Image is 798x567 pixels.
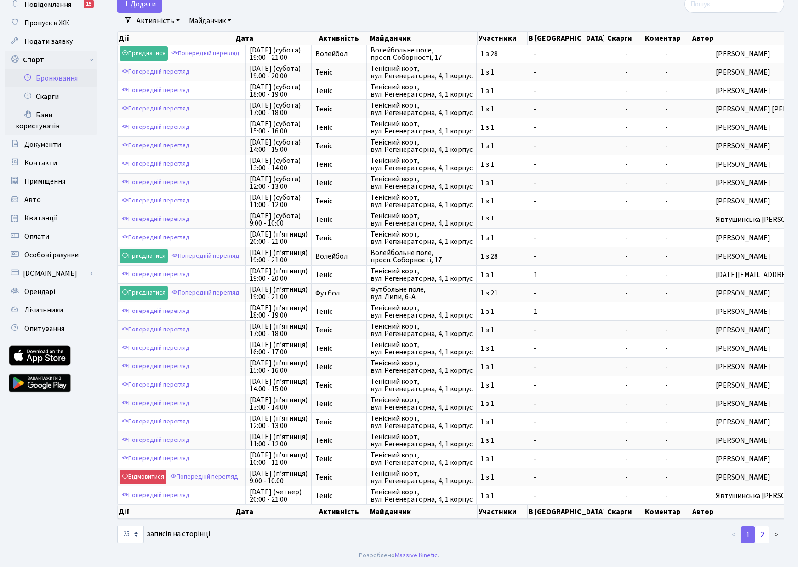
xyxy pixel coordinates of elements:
span: [DATE] (субота) 11:00 - 12:00 [250,194,308,208]
span: 1 з 1 [480,492,526,499]
span: Волейбольне поле, просп. Соборності, 17 [370,46,473,61]
th: В [GEOGRAPHIC_DATA] [528,505,606,519]
span: Приміщення [24,176,65,186]
span: 1 з 1 [480,216,526,223]
span: Опитування [24,324,64,334]
span: Тенісний корт, вул. Регенераторна, 4, 1 корпус [370,451,473,466]
span: Теніс [315,271,363,278]
span: - [665,491,668,501]
span: [DATE] (п’ятниця) 11:00 - 12:00 [250,433,308,448]
span: Волейбол [315,50,363,58]
span: Пропуск в ЖК [24,18,69,28]
span: 1 з 1 [480,179,526,186]
span: - [665,343,668,353]
span: [DATE] (п’ятниця) 18:00 - 19:00 [250,304,308,319]
span: - [665,270,668,280]
span: Теніс [315,105,363,113]
span: - [665,104,668,114]
span: - [534,437,617,444]
span: Лічильники [24,305,63,315]
th: В [GEOGRAPHIC_DATA] [528,32,606,45]
span: - [665,196,668,206]
span: Теніс [315,216,363,223]
span: 1 [534,271,617,278]
span: Теніс [315,400,363,407]
th: Участники [478,505,528,519]
span: - [665,417,668,427]
span: - [665,178,668,188]
span: 1 з 1 [480,345,526,352]
span: Теніс [315,326,363,334]
a: Бани користувачів [5,106,97,135]
a: Попередній перегляд [169,286,242,300]
th: Скарги [606,32,644,45]
span: [DATE] (п’ятниця) 17:00 - 18:00 [250,323,308,337]
a: Попередній перегляд [120,341,192,355]
span: Тенісний корт, вул. Регенераторна, 4, 1 корпус [370,102,473,116]
a: Опитування [5,319,97,338]
a: Лічильники [5,301,97,319]
span: - [665,325,668,335]
a: Приєднатися [120,249,168,263]
th: Дата [234,32,318,45]
span: [DATE] (п’ятниця) 20:00 - 21:00 [250,231,308,245]
a: Попередній перегляд [169,249,242,263]
span: - [534,400,617,407]
span: Тенісний корт, вул. Регенераторна, 4, 1 корпус [370,415,473,429]
a: Авто [5,191,97,209]
a: Контакти [5,154,97,172]
span: Теніс [315,382,363,389]
span: - [665,86,668,96]
span: 1 з 1 [480,87,526,94]
a: Особові рахунки [5,246,97,264]
span: [DATE] (п’ятниця) 14:00 - 15:00 [250,378,308,393]
span: Тенісний корт, вул. Регенераторна, 4, 1 корпус [370,175,473,190]
span: 1 з 1 [480,308,526,315]
span: - [534,50,617,58]
span: - [665,233,668,243]
span: 1 з 1 [480,363,526,370]
span: 1 з 28 [480,50,526,58]
span: - [625,400,657,407]
span: [DATE] (п’ятниця) 15:00 - 16:00 [250,359,308,374]
span: [DATE] (п’ятниця) 9:00 - 10:00 [250,470,308,485]
a: [DOMAIN_NAME] [5,264,97,283]
span: - [665,380,668,390]
span: Теніс [315,363,363,370]
span: Теніс [315,234,363,242]
span: Тенісний корт, вул. Регенераторна, 4, 1 корпус [370,231,473,245]
span: Тенісний корт, вул. Регенераторна, 4, 1 корпус [370,396,473,411]
span: - [665,435,668,445]
span: - [665,67,668,77]
a: Приєднатися [120,46,168,61]
span: Теніс [315,418,363,426]
a: Подати заявку [5,32,97,51]
span: Тенісний корт, вул. Регенераторна, 4, 1 корпус [370,304,473,319]
label: записів на сторінці [117,526,210,543]
span: Орендарі [24,287,55,297]
span: Тенісний корт, вул. Регенераторна, 4, 1 корпус [370,83,473,98]
a: Приміщення [5,172,97,191]
a: Попередній перегляд [120,267,192,282]
span: [DATE] (субота) 17:00 - 18:00 [250,102,308,116]
span: - [625,492,657,499]
span: Тенісний корт, вул. Регенераторна, 4, 1 корпус [370,378,473,393]
span: - [665,399,668,409]
span: [DATE] (субота) 13:00 - 14:00 [250,157,308,172]
span: Футбольне поле, вул. Липи, 6-А [370,286,473,301]
a: Попередній перегляд [168,470,240,484]
a: Попередній перегляд [120,323,192,337]
span: Волейбол [315,253,363,260]
a: Попередній перегляд [120,451,192,466]
span: [DATE] (п’ятниця) 12:00 - 13:00 [250,415,308,429]
span: Теніс [315,474,363,481]
span: [DATE] (п’ятниця) 19:00 - 21:00 [250,286,308,301]
a: Скарги [5,87,97,106]
a: Попередній перегляд [120,65,192,79]
span: Теніс [315,455,363,463]
span: Тенісний корт, вул. Регенераторна, 4, 1 корпус [370,488,473,503]
span: [DATE] (п’ятниця) 10:00 - 11:00 [250,451,308,466]
a: Попередній перегляд [120,194,192,208]
span: - [625,253,657,260]
span: 1 з 1 [480,197,526,205]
